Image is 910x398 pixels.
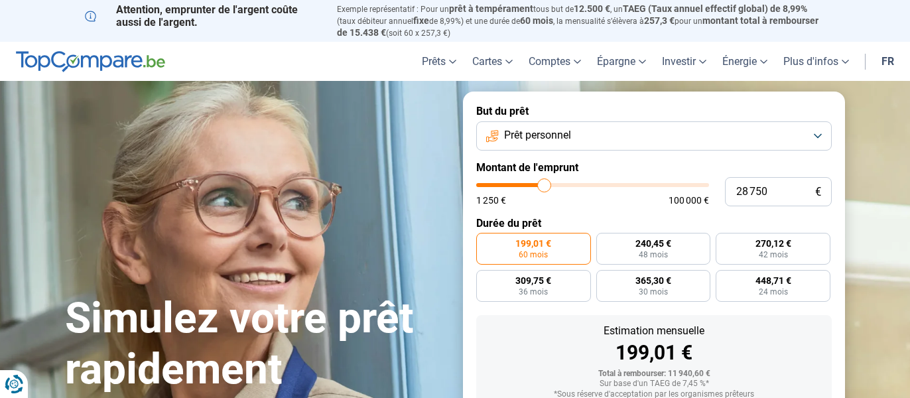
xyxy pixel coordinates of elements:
label: Durée du prêt [476,217,832,230]
span: Prêt personnel [504,128,571,143]
a: Épargne [589,42,654,81]
span: 36 mois [519,288,548,296]
span: 270,12 € [755,239,791,248]
button: Prêt personnel [476,121,832,151]
p: Exemple représentatif : Pour un tous but de , un (taux débiteur annuel de 8,99%) et une durée de ... [337,3,825,38]
a: Cartes [464,42,521,81]
span: 48 mois [639,251,668,259]
a: Plus d'infos [775,42,857,81]
span: 60 mois [520,15,553,26]
span: 100 000 € [669,196,709,205]
span: 240,45 € [635,239,671,248]
span: prêt à tempérament [449,3,533,14]
span: TAEG (Taux annuel effectif global) de 8,99% [623,3,807,14]
span: 257,3 € [644,15,675,26]
span: 30 mois [639,288,668,296]
span: 309,75 € [515,276,551,285]
div: Total à rembourser: 11 940,60 € [487,369,821,379]
div: Sur base d'un TAEG de 7,45 %* [487,379,821,389]
span: 12.500 € [574,3,610,14]
span: 1 250 € [476,196,506,205]
a: Comptes [521,42,589,81]
span: 60 mois [519,251,548,259]
span: montant total à rembourser de 15.438 € [337,15,818,38]
span: 448,71 € [755,276,791,285]
span: 24 mois [759,288,788,296]
span: € [815,186,821,198]
img: TopCompare [16,51,165,72]
span: 365,30 € [635,276,671,285]
label: Montant de l'emprunt [476,161,832,174]
a: Énergie [714,42,775,81]
span: 199,01 € [515,239,551,248]
div: 199,01 € [487,343,821,363]
p: Attention, emprunter de l'argent coûte aussi de l'argent. [85,3,321,29]
a: Prêts [414,42,464,81]
div: Estimation mensuelle [487,326,821,336]
span: 42 mois [759,251,788,259]
a: Investir [654,42,714,81]
h1: Simulez votre prêt rapidement [65,293,447,395]
a: fr [874,42,902,81]
span: fixe [413,15,429,26]
label: But du prêt [476,105,832,117]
